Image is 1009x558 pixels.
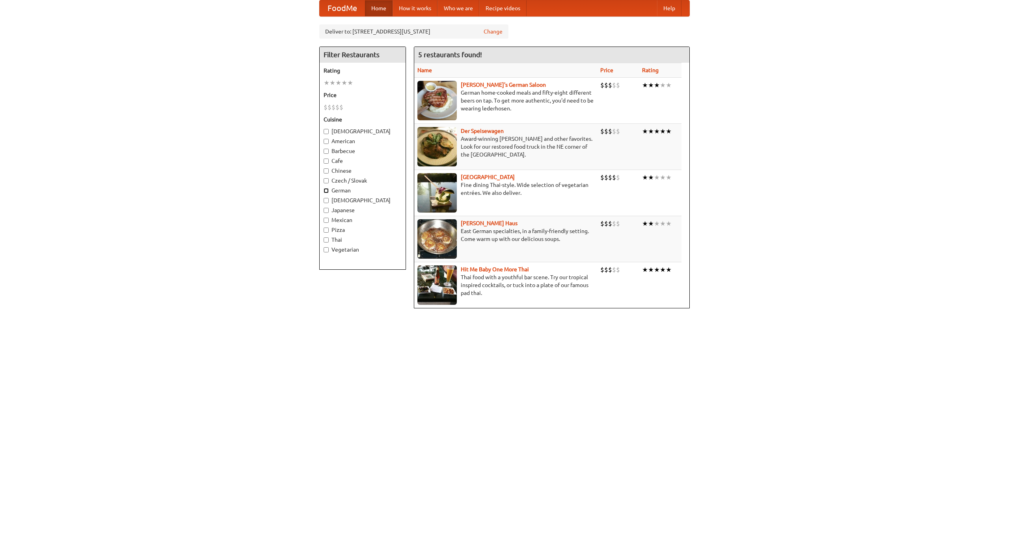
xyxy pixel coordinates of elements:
li: $ [616,265,620,274]
li: ★ [642,173,648,182]
p: Fine dining Thai-style. Wide selection of vegetarian entrées. We also deliver. [417,181,594,197]
li: $ [612,219,616,228]
a: Help [657,0,681,16]
li: ★ [660,265,666,274]
li: ★ [648,265,654,274]
a: Recipe videos [479,0,527,16]
input: Thai [324,237,329,243]
p: Award-winning [PERSON_NAME] and other favorites. Look for our restored food truck in the NE corne... [417,135,594,159]
li: ★ [666,219,672,228]
label: Pizza [324,226,402,234]
label: [DEMOGRAPHIC_DATA] [324,196,402,204]
li: ★ [654,173,660,182]
li: $ [608,127,612,136]
li: ★ [648,173,654,182]
li: ★ [666,265,672,274]
li: ★ [347,78,353,87]
li: ★ [648,81,654,90]
h5: Rating [324,67,402,75]
li: $ [328,103,331,112]
a: [GEOGRAPHIC_DATA] [461,174,515,180]
li: $ [600,127,604,136]
img: kohlhaus.jpg [417,219,457,259]
li: $ [600,81,604,90]
li: ★ [654,81,660,90]
li: $ [608,265,612,274]
label: Thai [324,236,402,244]
ng-pluralize: 5 restaurants found! [418,51,482,58]
li: ★ [660,127,666,136]
h4: Filter Restaurants [320,47,406,63]
li: ★ [341,78,347,87]
li: $ [616,127,620,136]
li: ★ [660,173,666,182]
input: Czech / Slovak [324,178,329,183]
input: American [324,139,329,144]
li: $ [612,265,616,274]
li: ★ [654,265,660,274]
label: Barbecue [324,147,402,155]
label: American [324,137,402,145]
li: $ [604,81,608,90]
li: ★ [660,81,666,90]
a: Change [484,28,503,35]
img: babythai.jpg [417,265,457,305]
li: ★ [666,173,672,182]
li: $ [600,265,604,274]
input: Pizza [324,228,329,233]
li: ★ [660,219,666,228]
label: Chinese [324,167,402,175]
input: Barbecue [324,149,329,154]
li: ★ [330,78,335,87]
input: German [324,188,329,193]
label: [DEMOGRAPHIC_DATA] [324,127,402,135]
li: $ [608,219,612,228]
li: $ [612,81,616,90]
a: [PERSON_NAME]'s German Saloon [461,82,546,88]
input: Chinese [324,168,329,174]
li: $ [612,173,616,182]
img: speisewagen.jpg [417,127,457,166]
a: Home [365,0,393,16]
label: Mexican [324,216,402,224]
li: ★ [654,219,660,228]
li: ★ [324,78,330,87]
label: Czech / Slovak [324,177,402,185]
a: FoodMe [320,0,365,16]
li: ★ [648,219,654,228]
li: $ [600,173,604,182]
li: ★ [654,127,660,136]
a: How it works [393,0,437,16]
li: ★ [642,265,648,274]
a: Der Speisewagen [461,128,504,134]
li: ★ [642,127,648,136]
label: Cafe [324,157,402,165]
input: Cafe [324,159,329,164]
input: [DEMOGRAPHIC_DATA] [324,129,329,134]
li: $ [604,173,608,182]
a: Name [417,67,432,73]
a: [PERSON_NAME] Haus [461,220,518,226]
li: ★ [648,127,654,136]
label: German [324,187,402,194]
li: $ [604,265,608,274]
li: ★ [666,127,672,136]
li: ★ [642,219,648,228]
li: $ [608,173,612,182]
li: $ [604,127,608,136]
p: German home-cooked meals and fifty-eight different beers on tap. To get more authentic, you'd nee... [417,89,594,112]
li: $ [616,219,620,228]
input: Japanese [324,208,329,213]
input: Mexican [324,218,329,223]
label: Vegetarian [324,246,402,254]
li: $ [335,103,339,112]
div: Deliver to: [STREET_ADDRESS][US_STATE] [319,24,508,39]
label: Japanese [324,206,402,214]
h5: Price [324,91,402,99]
input: Vegetarian [324,247,329,252]
h5: Cuisine [324,116,402,123]
li: $ [604,219,608,228]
